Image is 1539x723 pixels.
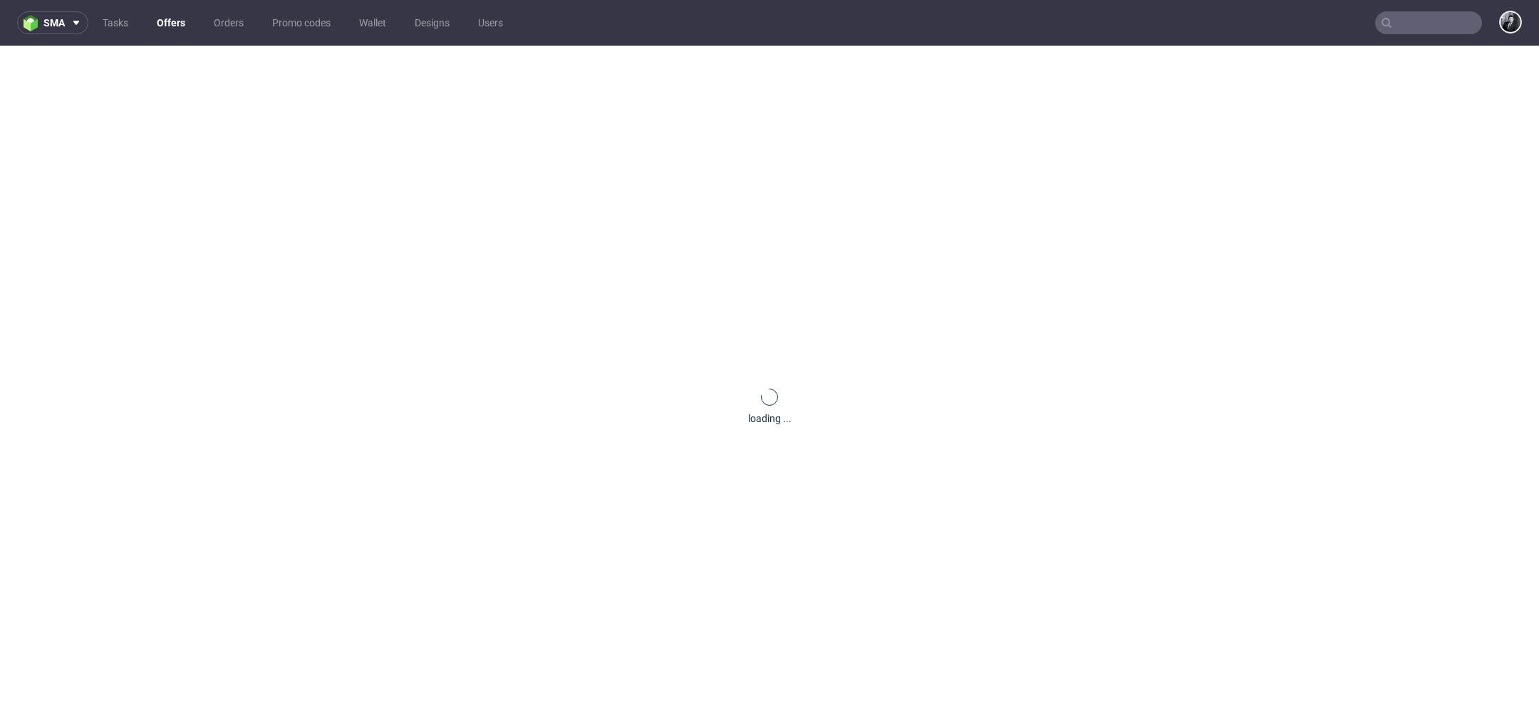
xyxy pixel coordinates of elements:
img: Philippe Dubuy [1501,12,1520,32]
a: Promo codes [264,11,339,34]
img: logo [24,15,43,31]
a: Orders [205,11,252,34]
a: Users [470,11,512,34]
a: Tasks [94,11,137,34]
a: Wallet [351,11,395,34]
div: loading ... [748,411,792,426]
button: sma [17,11,88,34]
a: Offers [148,11,194,34]
a: Designs [406,11,458,34]
span: sma [43,18,65,28]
